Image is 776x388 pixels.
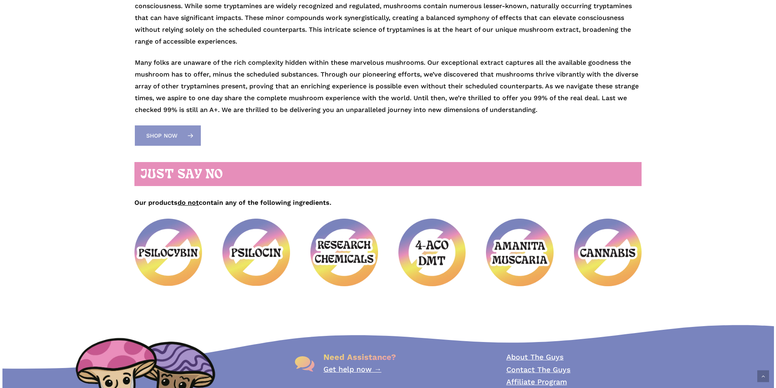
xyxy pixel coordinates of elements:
[134,219,202,286] img: No Psilocybin Icon
[222,219,290,286] img: No Psilocin Icon
[135,57,642,116] p: Many folks are unaware of the rich complexity hidden within these marvelous mushrooms. Our except...
[486,219,554,286] img: No Amanita Muscaria Icon
[178,199,199,206] u: do not
[757,370,769,382] a: Back to top
[146,132,178,140] span: Shop Now
[310,219,378,286] img: No Research Chemicals Icon
[323,352,396,362] span: Need Assistance?
[506,353,564,361] a: About The Guys
[323,365,381,373] a: Get help now →
[398,219,466,286] img: No 4AcoDMT Icon
[574,219,642,286] img: No Cannabis Icon
[134,162,642,186] h2: JUST SAY NO
[506,377,567,386] a: Affiliate Program
[135,125,201,146] a: Shop Now
[134,199,332,206] strong: Our products contain any of the following ingredients.
[506,365,571,374] a: Contact The Guys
